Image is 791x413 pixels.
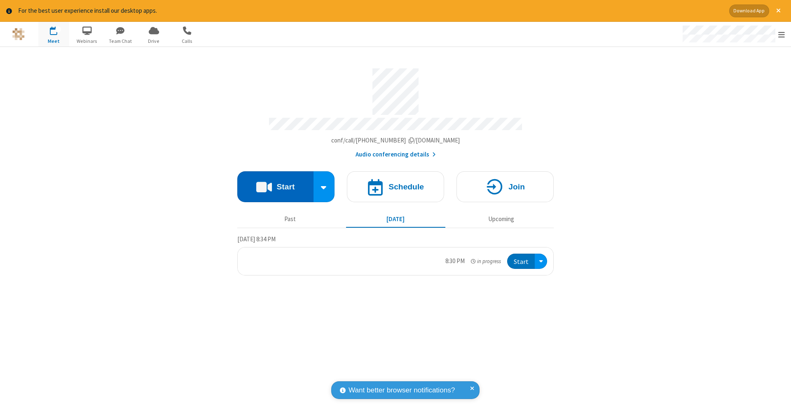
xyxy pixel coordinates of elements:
button: Audio conferencing details [356,150,436,159]
div: Open menu [675,22,791,47]
span: Calls [172,37,203,45]
button: Schedule [347,171,444,202]
span: Webinars [72,37,103,45]
span: [DATE] 8:34 PM [237,235,276,243]
button: [DATE] [346,212,445,227]
button: Copy my meeting room linkCopy my meeting room link [331,136,460,145]
span: Want better browser notifications? [349,385,455,396]
button: Start [237,171,314,202]
em: in progress [471,257,501,265]
h4: Join [508,183,525,191]
button: Download App [729,5,769,17]
span: Team Chat [105,37,136,45]
section: Today's Meetings [237,234,554,275]
div: Open menu [535,254,547,269]
div: 1 [56,26,61,33]
section: Account details [237,62,554,159]
span: Drive [138,37,169,45]
div: For the best user experience install our desktop apps. [18,6,723,16]
img: QA Selenium DO NOT DELETE OR CHANGE [12,28,25,40]
button: Join [456,171,554,202]
h4: Start [276,183,295,191]
h4: Schedule [388,183,424,191]
button: Upcoming [452,212,551,227]
div: 8:30 PM [445,257,465,266]
span: Meet [38,37,69,45]
button: Past [241,212,340,227]
button: Close alert [772,5,785,17]
span: Copy my meeting room link [331,136,460,144]
button: Start [507,254,535,269]
button: Logo [3,22,34,47]
div: Start conference options [314,171,335,202]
